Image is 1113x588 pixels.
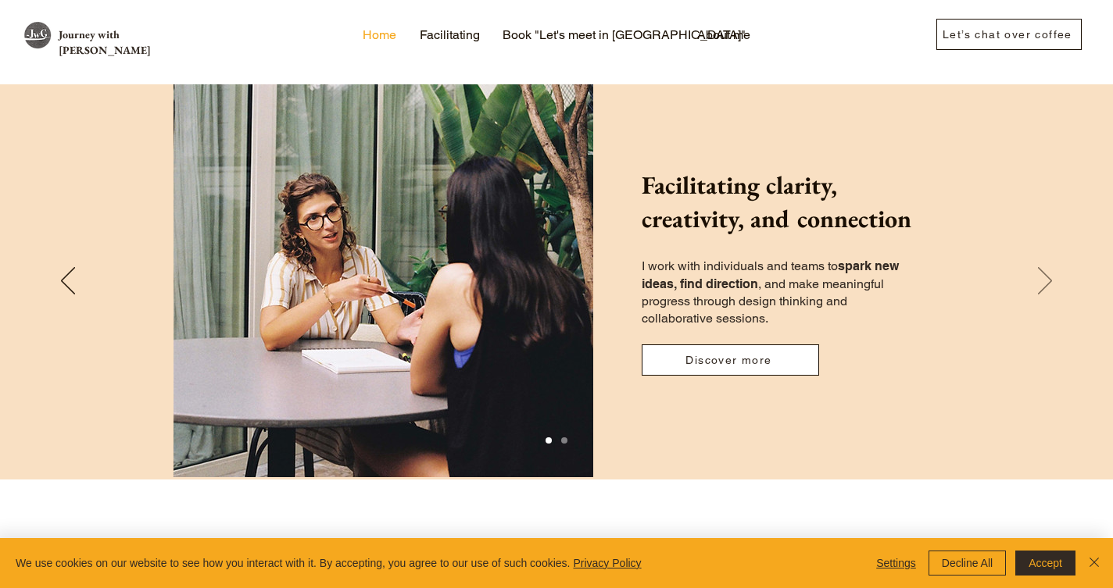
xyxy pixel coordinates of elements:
[689,23,758,47] p: About me
[541,437,572,444] nav: Slides
[876,551,916,575] span: Settings
[561,437,567,444] a: Slide 2
[408,23,491,47] a: Facilitating
[685,354,771,366] span: Discover more
[936,19,1082,50] a: Let’s chat over coffee
[495,23,753,47] p: Book "Let's meet in [GEOGRAPHIC_DATA]"
[1085,551,1104,576] button: Close
[642,169,911,235] span: Facilitating clarity, creativity, and connection
[61,267,75,297] button: Previous
[1085,553,1104,572] img: Close
[546,437,552,444] a: Slide 1
[1038,267,1052,297] button: Next
[642,258,899,290] span: spark new ideas, find direction
[1015,551,1075,576] button: Accept
[16,556,642,570] span: We use cookies on our website to see how you interact with it. By accepting, you agree to our use...
[573,557,641,569] a: Privacy Policy
[351,23,408,47] a: Home
[23,21,52,49] img: site logo
[642,276,884,326] span: , and make meaningful progress through design thinking and collaborative sessions.
[685,23,762,47] a: About me
[174,84,593,477] img: Gabrijela during a meeting making meaningful progress through design thinking and collaborative s...
[943,28,1072,41] span: Let’s chat over coffee
[642,258,838,273] span: I work with individuals and teams to
[929,551,1006,576] button: Decline All
[327,23,786,47] nav: Site
[59,27,151,57] a: Journey with [PERSON_NAME]
[355,23,404,47] p: Home
[491,23,685,47] a: Book "Let's meet in [GEOGRAPHIC_DATA]"
[412,23,488,47] p: Facilitating
[642,344,819,376] a: Discover more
